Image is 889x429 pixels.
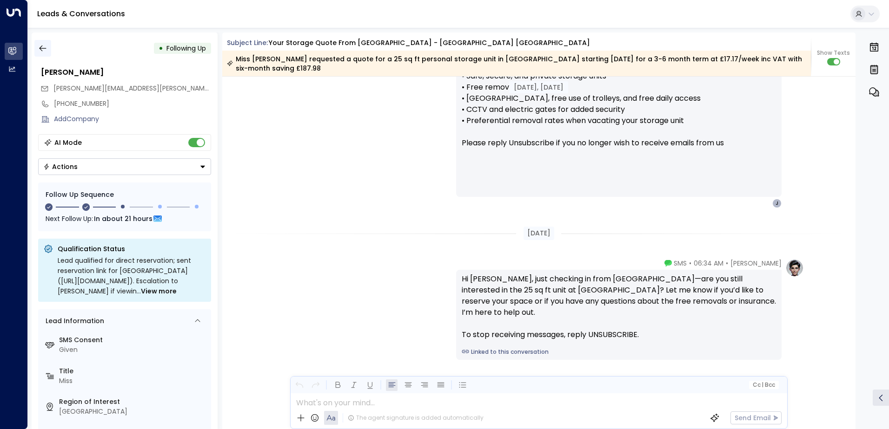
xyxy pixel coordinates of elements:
[38,158,211,175] div: Button group with a nested menu
[762,382,763,388] span: |
[59,376,207,386] div: Miss
[59,397,207,407] label: Region of Interest
[59,407,207,416] div: [GEOGRAPHIC_DATA]
[141,286,177,296] span: View more
[524,227,554,240] div: [DATE]
[94,214,153,224] span: In about 21 hours
[348,414,484,422] div: The agent signature is added automatically
[37,8,125,19] a: Leads & Conversations
[59,335,207,345] label: SMS Consent
[46,190,204,200] div: Follow Up Sequence
[269,38,590,48] div: Your storage quote from [GEOGRAPHIC_DATA] - [GEOGRAPHIC_DATA] [GEOGRAPHIC_DATA]
[817,49,850,57] span: Show Texts
[509,81,568,93] div: [DATE], [DATE]
[293,379,305,391] button: Undo
[53,84,211,93] span: julie.a.brown@sky.com
[59,345,207,355] div: Given
[42,316,104,326] div: Lead Information
[730,259,782,268] span: [PERSON_NAME]
[43,162,78,171] div: Actions
[159,40,163,57] div: •
[749,381,778,390] button: Cc|Bcc
[462,348,776,356] a: Linked to this conversation
[38,158,211,175] button: Actions
[166,44,206,53] span: Following Up
[785,259,804,277] img: profile-logo.png
[694,259,723,268] span: 06:34 AM
[310,379,321,391] button: Redo
[59,366,207,376] label: Title
[462,273,776,340] div: Hi [PERSON_NAME], just checking in from [GEOGRAPHIC_DATA]—are you still interested in the 25 sq f...
[674,259,687,268] span: SMS
[772,199,782,208] div: J
[689,259,691,268] span: •
[752,382,775,388] span: Cc Bcc
[227,38,268,47] span: Subject Line:
[726,259,728,268] span: •
[41,67,211,78] div: [PERSON_NAME]
[54,114,211,124] div: AddCompany
[227,54,806,73] div: Miss [PERSON_NAME] requested a quote for a 25 sq ft personal storage unit in [GEOGRAPHIC_DATA] st...
[58,244,206,253] p: Qualification Status
[53,84,263,93] span: [PERSON_NAME][EMAIL_ADDRESS][PERSON_NAME][DOMAIN_NAME]
[54,99,211,109] div: [PHONE_NUMBER]
[58,255,206,296] div: Lead qualified for direct reservation; sent reservation link for [GEOGRAPHIC_DATA] ([URL][DOMAIN_...
[46,214,204,224] div: Next Follow Up:
[54,138,82,147] div: AI Mode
